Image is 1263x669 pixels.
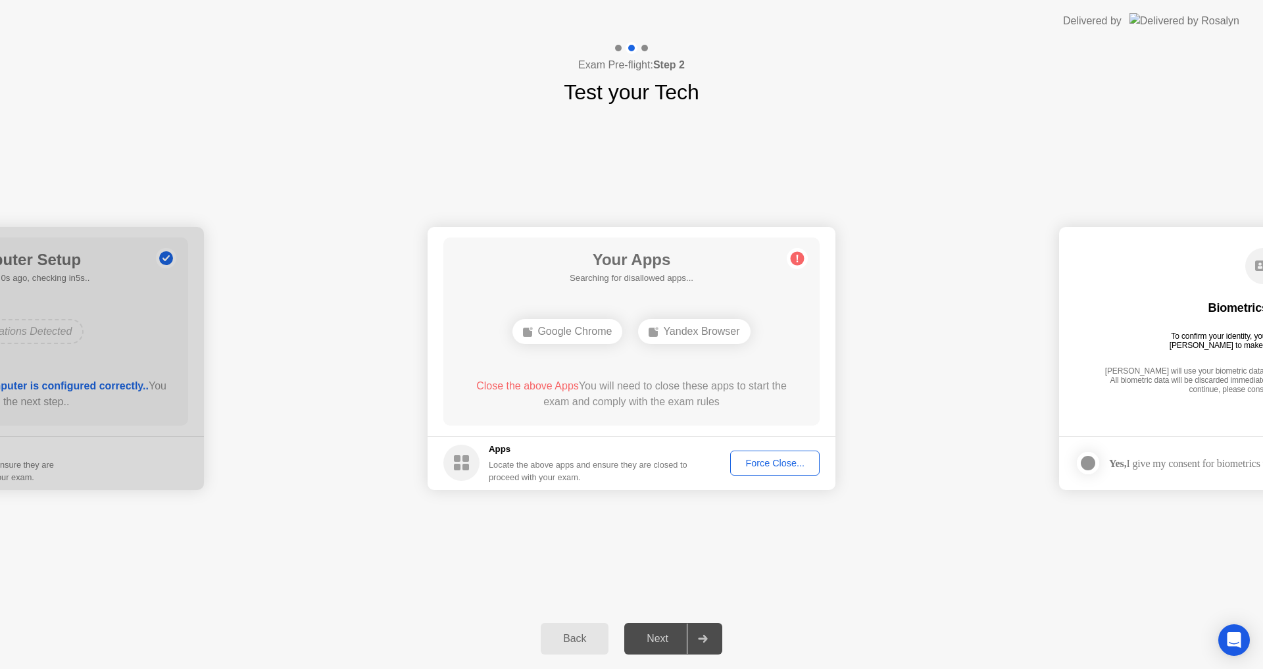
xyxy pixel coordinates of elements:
[541,623,608,655] button: Back
[1218,624,1250,656] div: Open Intercom Messenger
[653,59,685,70] b: Step 2
[735,458,815,468] div: Force Close...
[476,380,579,391] span: Close the above Apps
[564,76,699,108] h1: Test your Tech
[628,633,687,645] div: Next
[1109,458,1126,469] strong: Yes,
[1063,13,1122,29] div: Delivered by
[545,633,605,645] div: Back
[1129,13,1239,28] img: Delivered by Rosalyn
[570,272,693,285] h5: Searching for disallowed apps...
[578,57,685,73] h4: Exam Pre-flight:
[638,319,750,344] div: Yandex Browser
[512,319,622,344] div: Google Chrome
[730,451,820,476] button: Force Close...
[489,443,688,456] h5: Apps
[462,378,801,410] div: You will need to close these apps to start the exam and comply with the exam rules
[489,458,688,483] div: Locate the above apps and ensure they are closed to proceed with your exam.
[570,248,693,272] h1: Your Apps
[624,623,722,655] button: Next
